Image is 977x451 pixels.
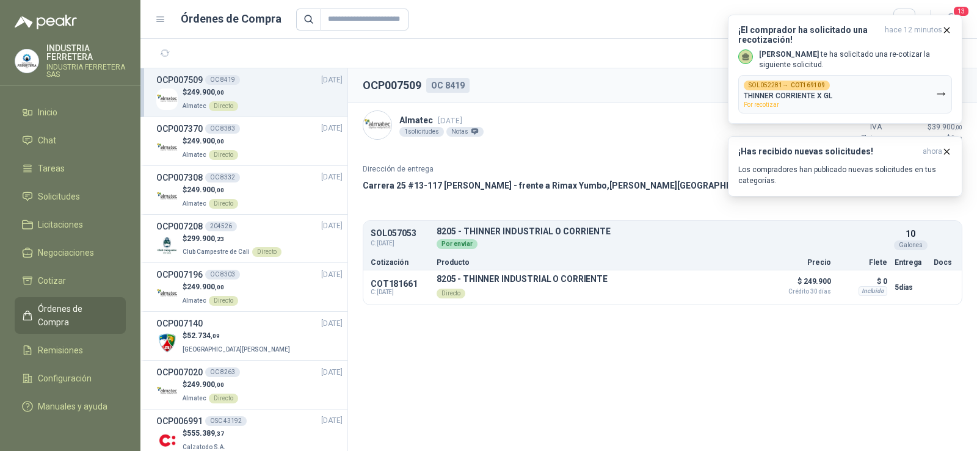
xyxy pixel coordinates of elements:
span: ,00 [215,187,224,193]
p: 10 [906,227,915,240]
a: OCP007196OC 8303[DATE] Company Logo$249.900,00AlmatecDirecto [156,268,343,306]
p: $ [183,330,292,342]
img: Company Logo [156,332,178,353]
h3: OCP007308 [156,171,203,184]
span: 249.900 [187,137,224,145]
div: OC 8303 [205,270,240,280]
div: Directo [252,247,281,257]
h3: OCP007020 [156,366,203,379]
h3: ¡Has recibido nuevas solicitudes! [738,146,918,157]
p: Los compradores han publicado nuevas solicitudes en tus categorías. [738,164,952,186]
div: Galones [894,240,928,250]
p: $ [183,233,281,245]
a: Cotizar [15,269,126,292]
a: OCP007140[DATE] Company Logo$52.734,09[GEOGRAPHIC_DATA][PERSON_NAME] [156,317,343,355]
span: ,09 [211,333,220,339]
a: Órdenes de Compra [15,297,126,334]
div: Directo [209,101,238,111]
div: Directo [209,199,238,209]
img: Company Logo [156,137,178,159]
div: Directo [437,289,465,298]
button: ¡El comprador ha solicitado una recotización!hace 12 minutos [PERSON_NAME] te ha solicitado una r... [728,15,962,124]
b: [PERSON_NAME] [759,50,819,59]
span: Solicitudes [38,190,80,203]
span: Almatec [183,151,206,158]
div: Notas [446,127,484,137]
p: COT181661 [371,279,429,289]
span: Cotizar [38,274,66,287]
span: Manuales y ayuda [38,400,107,413]
a: Negociaciones [15,241,126,264]
img: Company Logo [156,186,178,207]
p: Dirección de entrega [363,164,789,175]
span: Inicio [38,106,57,119]
span: 249.900 [187,186,224,194]
p: Entrega [895,259,926,266]
div: SOL052281 → [744,81,830,90]
span: 555.389 [187,429,224,438]
p: te ha solicitado una re-cotizar la siguiente solicitud. [759,49,952,70]
span: Tareas [38,162,65,175]
span: 249.900 [187,380,224,389]
p: Precio [770,259,831,266]
img: Company Logo [363,111,391,139]
span: Almatec [183,297,206,304]
span: C: [DATE] [371,239,429,248]
p: Carrera 25 #13-117 [PERSON_NAME] - frente a Rimax Yumbo , [PERSON_NAME][GEOGRAPHIC_DATA] [363,179,763,192]
span: [DATE] [321,123,343,134]
img: Logo peakr [15,15,77,29]
span: [DATE] [321,415,343,427]
button: 13 [940,9,962,31]
div: OC 8419 [205,75,240,85]
span: Remisiones [38,344,83,357]
div: OC 8332 [205,173,240,182]
p: INDUSTRIA FERRETERA [46,44,126,61]
h3: OCP007208 [156,220,203,233]
div: Incluido [859,286,887,296]
p: $ [183,281,238,293]
button: ¡Has recibido nuevas solicitudes!ahora Los compradores han publicado nuevas solicitudes en tus ca... [728,136,962,197]
p: INDUSTRIA FERRETERA SAS [46,63,126,78]
div: Directo [209,296,238,306]
h3: OCP007196 [156,268,203,281]
h3: OCP007370 [156,122,203,135]
div: Directo [209,394,238,403]
a: Licitaciones [15,213,126,236]
p: SOL057053 [371,229,429,238]
span: [DATE] [321,367,343,378]
img: Company Logo [156,430,178,451]
span: 249.900 [187,88,224,96]
p: $ [183,184,238,196]
span: Órdenes de Compra [38,302,114,329]
p: 5 días [895,280,926,295]
span: [DATE] [321,220,343,232]
button: SOL052281→COT169109THINNER CORRIENTE X GLPor recotizar [738,75,952,114]
p: Producto [437,259,763,266]
a: OCP007509OC 8419[DATE] Company Logo$249.900,00AlmatecDirecto [156,73,343,112]
span: Por recotizar [744,101,779,108]
span: [DATE] [438,116,462,125]
span: Configuración [38,372,92,385]
a: Remisiones [15,339,126,362]
span: Crédito 30 días [770,289,831,295]
div: Por enviar [437,239,478,249]
p: $ 0 [838,274,887,289]
img: Company Logo [156,234,178,256]
a: Configuración [15,367,126,390]
span: Club Campestre de Cali [183,248,250,255]
span: ahora [923,146,942,157]
div: OC 8383 [205,124,240,134]
h2: OCP007509 [363,77,421,94]
span: ,37 [215,430,224,437]
img: Company Logo [15,49,38,73]
img: Company Logo [156,283,178,305]
span: [DATE] [321,74,343,86]
h1: Órdenes de Compra [181,10,281,27]
span: Chat [38,134,56,147]
span: 0 [951,134,962,143]
div: OSC 43192 [205,416,247,426]
a: Chat [15,129,126,152]
span: 13 [953,5,970,17]
img: Company Logo [156,381,178,402]
h3: OCP007140 [156,317,203,330]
